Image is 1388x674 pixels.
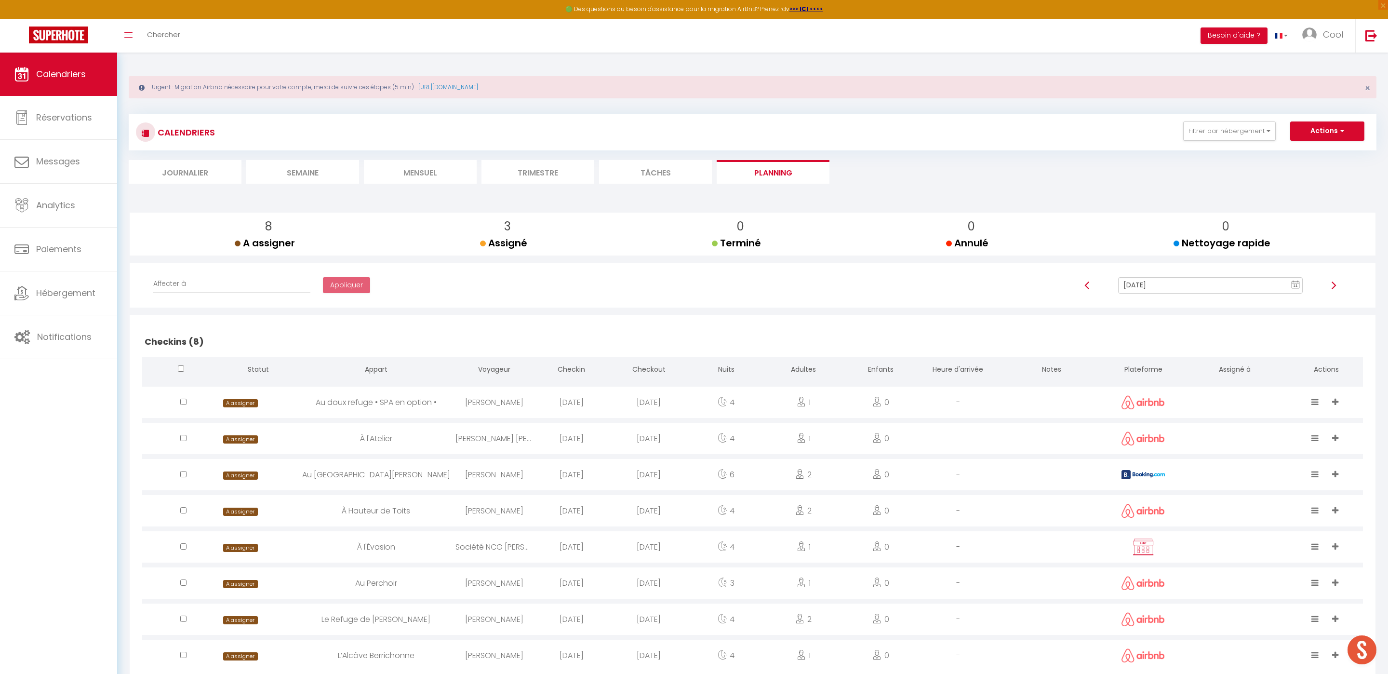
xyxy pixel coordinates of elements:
[235,236,295,250] span: A assigner
[36,287,95,299] span: Hébergement
[1348,635,1376,664] div: Ouvrir le chat
[455,567,533,599] div: [PERSON_NAME]
[687,357,764,384] th: Nuits
[297,604,455,635] div: Le Refuge de [PERSON_NAME]
[365,364,387,374] span: Appart
[687,531,764,563] div: 4
[920,495,997,526] div: -
[36,199,75,211] span: Analytics
[920,357,997,384] th: Heure d'arrivée
[297,640,455,671] div: L’Alcôve Berrichonne
[842,531,919,563] div: 0
[1201,27,1268,44] button: Besoin d'aide ?
[765,357,842,384] th: Adultes
[610,387,687,418] div: [DATE]
[533,567,610,599] div: [DATE]
[223,399,258,407] span: A assigner
[599,160,712,184] li: Tâches
[920,567,997,599] div: -
[155,121,215,143] h3: CALENDRIERS
[297,459,455,490] div: Au [GEOGRAPHIC_DATA][PERSON_NAME]
[533,604,610,635] div: [DATE]
[455,495,533,526] div: [PERSON_NAME]
[1121,395,1165,409] img: airbnb2.png
[455,423,533,454] div: [PERSON_NAME] [PERSON_NAME]
[1131,538,1155,556] img: rent.png
[920,604,997,635] div: -
[687,495,764,526] div: 4
[946,236,988,250] span: Annulé
[248,364,269,374] span: Statut
[789,5,823,13] a: >>> ICI <<<<
[1365,84,1370,93] button: Close
[533,495,610,526] div: [DATE]
[920,387,997,418] div: -
[765,604,842,635] div: 2
[997,357,1107,384] th: Notes
[954,217,988,236] p: 0
[36,155,80,167] span: Messages
[1330,282,1337,289] img: arrow-right3.svg
[223,544,258,552] span: A assigner
[720,217,761,236] p: 0
[1302,27,1317,42] img: ...
[610,357,687,384] th: Checkout
[610,604,687,635] div: [DATE]
[1174,236,1270,250] span: Nettoyage rapide
[1365,29,1377,41] img: logout
[37,331,92,343] span: Notifications
[765,531,842,563] div: 1
[223,435,258,444] span: A assigner
[1121,470,1165,479] img: booking2.png
[455,357,533,384] th: Voyageur
[842,640,919,671] div: 0
[297,387,455,418] div: Au doux refuge • SPA en option •
[1290,357,1363,384] th: Actions
[1121,612,1165,626] img: airbnb2.png
[481,160,594,184] li: Trimestre
[1323,28,1343,40] span: Cool
[1293,283,1298,288] text: 11
[1180,357,1290,384] th: Assigné à
[1365,82,1370,94] span: ×
[717,160,829,184] li: Planning
[765,567,842,599] div: 1
[920,459,997,490] div: -
[765,495,842,526] div: 2
[765,640,842,671] div: 1
[242,217,295,236] p: 8
[129,160,241,184] li: Journalier
[533,531,610,563] div: [DATE]
[920,640,997,671] div: -
[610,567,687,599] div: [DATE]
[223,652,258,661] span: A assigner
[842,495,919,526] div: 0
[455,459,533,490] div: [PERSON_NAME]
[687,604,764,635] div: 4
[364,160,477,184] li: Mensuel
[223,616,258,624] span: A assigner
[533,640,610,671] div: [DATE]
[488,217,527,236] p: 3
[36,111,92,123] span: Réservations
[533,423,610,454] div: [DATE]
[1121,576,1165,590] img: airbnb2.png
[1183,121,1276,141] button: Filtrer par hébergement
[1083,282,1091,289] img: arrow-left3.svg
[1121,648,1165,662] img: airbnb2.png
[610,459,687,490] div: [DATE]
[687,567,764,599] div: 3
[297,531,455,563] div: À l'Évasion
[687,640,764,671] div: 4
[1121,431,1165,445] img: airbnb2.png
[297,423,455,454] div: À l'Atelier
[687,423,764,454] div: 4
[842,459,919,490] div: 0
[610,640,687,671] div: [DATE]
[920,531,997,563] div: -
[1290,121,1364,141] button: Actions
[842,387,919,418] div: 0
[1121,504,1165,518] img: airbnb2.png
[480,236,527,250] span: Assigné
